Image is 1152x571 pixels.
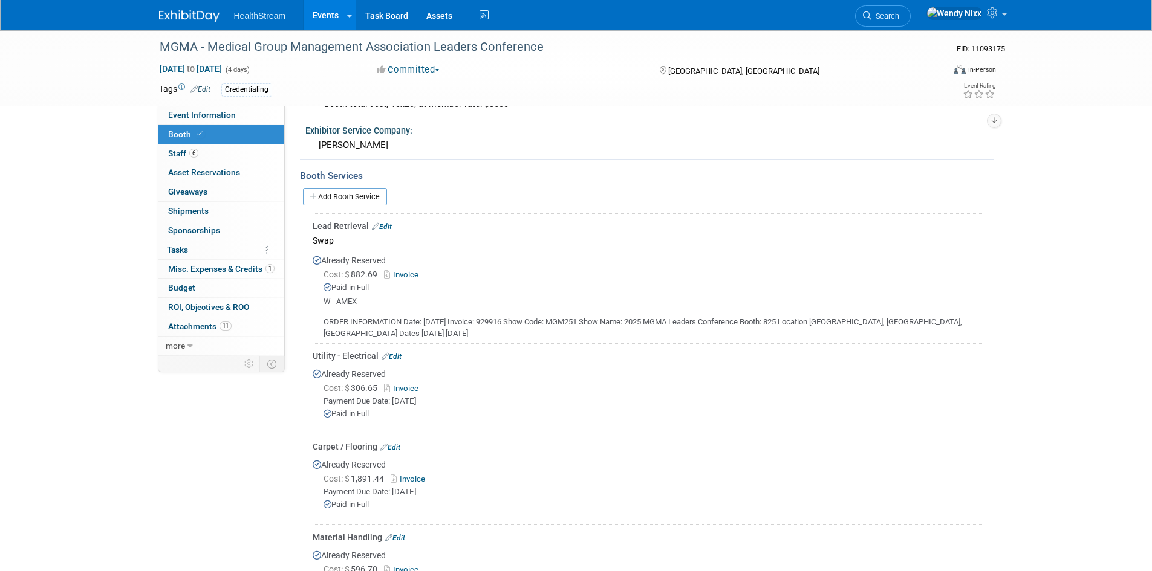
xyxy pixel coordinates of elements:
div: Booth Services [300,169,994,182]
span: Cost: $ [324,383,351,393]
button: Committed [373,63,444,76]
span: to [185,64,197,74]
div: Already Reserved [313,453,984,520]
div: Credentialing [221,83,272,96]
div: Paid in Full [324,408,984,420]
a: Giveaways [158,182,284,201]
span: (4 days) [224,66,250,74]
div: Paid in Full [324,282,984,294]
a: Add Booth Service [303,188,387,205]
span: Misc. Expenses & Credits [168,264,275,274]
div: Payment Due Date: [DATE] [324,396,984,407]
a: Budget [158,279,284,297]
span: Giveaways [168,187,207,196]
td: Toggle Event Tabs [259,356,284,372]
div: [PERSON_NAME] [314,136,984,155]
a: more [158,337,284,355]
a: Edit [372,222,392,231]
a: Shipments [158,202,284,221]
td: Tags [159,83,210,97]
a: Asset Reservations [158,163,284,182]
a: Invoice [391,474,430,483]
span: ROI, Objectives & ROO [168,302,249,312]
span: Budget [168,283,195,292]
a: Edit [385,534,405,542]
span: Search [871,11,899,21]
span: Event Information [168,110,236,120]
span: Event ID: 11093175 [957,44,1005,53]
span: [DATE] [DATE] [159,63,223,74]
a: Booth [158,125,284,144]
span: Staff [168,149,198,158]
div: Material Handling [313,531,984,543]
div: Already Reserved [313,362,984,430]
div: Already Reserved [313,248,984,339]
div: Utility - Electrical [313,350,984,362]
span: Tasks [167,245,188,254]
img: ExhibitDay [159,10,220,22]
div: MGMA - Medical Group Management Association Leaders Conference [155,36,925,58]
span: 306.65 [324,383,382,393]
div: Swap [313,232,984,248]
span: more [166,341,185,350]
a: Invoice [384,270,423,279]
a: Edit [380,443,400,451]
a: Attachments11 [158,317,284,336]
div: Lead Retrieval [313,220,984,232]
a: Edit [382,352,402,361]
div: Event Format [872,63,997,81]
td: Personalize Event Tab Strip [239,356,260,372]
a: Search [855,5,911,27]
a: Staff6 [158,144,284,163]
div: Carpet / Flooring [313,440,984,453]
div: ORDER INFORMATION Date: [DATE] Invoice: 929916 Show Code: MGM251 Show Name: 2025 MGMA Leaders Con... [313,307,984,339]
span: Asset Reservations [168,167,240,177]
span: 1 [265,264,275,273]
span: Sponsorships [168,225,220,235]
div: W - AMEX [324,297,984,307]
div: Exhibitor Service Company: [305,121,994,137]
div: Event Rating [963,83,995,89]
span: 882.69 [324,269,382,279]
span: [GEOGRAPHIC_DATA], [GEOGRAPHIC_DATA] [668,66,819,76]
a: Misc. Expenses & Credits1 [158,260,284,279]
span: Cost: $ [324,269,351,279]
img: Wendy Nixx [926,7,982,20]
span: 11 [220,321,232,331]
div: Paid in Full [324,499,984,511]
span: Cost: $ [324,474,351,483]
a: Sponsorships [158,221,284,240]
span: Shipments [168,206,209,216]
a: Invoice [384,384,423,393]
span: 1,891.44 [324,474,389,483]
i: Booth reservation complete [197,131,203,137]
span: Booth [168,129,205,139]
a: Edit [190,85,210,94]
span: HealthStream [234,11,286,21]
span: 6 [189,149,198,158]
div: Payment Due Date: [DATE] [324,486,984,498]
img: Format-Inperson.png [954,65,966,74]
span: Attachments [168,321,232,331]
div: In-Person [968,65,996,74]
a: Tasks [158,240,284,259]
a: Event Information [158,106,284,124]
a: ROI, Objectives & ROO [158,298,284,317]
